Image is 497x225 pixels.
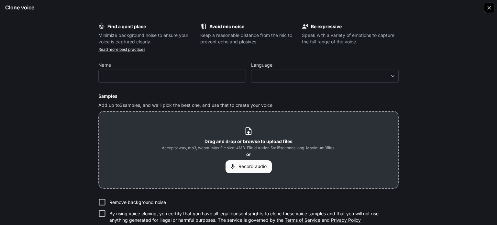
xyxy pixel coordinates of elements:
[107,24,146,29] b: Find a quiet place
[162,145,335,151] span: Accepts: wav, mp3, webm. Max file size: 4MB. File duration 5 to 15 seconds long. Maximum 3 files.
[98,47,145,52] a: Read more best practices
[302,32,399,45] p: Speak with a variety of emotions to capture the full range of the voice.
[98,63,111,67] p: Name
[226,160,272,173] button: Record audio
[331,217,361,223] a: Privacy Policy
[98,102,399,108] p: Add up to 3 samples, and we'll pick the best one, and use that to create your voice
[285,217,320,223] a: Terms of Service
[251,73,398,79] div: ​
[109,199,166,206] p: Remove background noise
[98,93,399,99] h6: Samples
[109,210,393,223] p: By using voice cloning, you certify that you have all legal consents/rights to clone these voice ...
[311,24,342,29] b: Be expressive
[246,152,251,157] b: or
[200,32,297,45] p: Keep a reasonable distance from the mic to prevent echo and plosives.
[5,4,34,11] h5: Clone voice
[251,63,272,67] p: Language
[98,32,195,45] p: Minimize background noise to ensure your voice is captured clearly.
[209,24,244,29] b: Avoid mic noise
[204,139,293,144] b: Drag and drop or browse to upload files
